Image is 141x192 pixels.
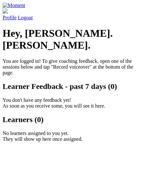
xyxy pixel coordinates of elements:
[3,130,138,142] p: No learners assigned to you yet. They will show up here once assigned.
[3,27,138,51] h1: Hey, [PERSON_NAME].[PERSON_NAME].
[3,8,138,20] a: Profile
[18,15,33,20] a: Logout
[3,8,8,14] img: default_avatar-b4e2223d03051bc43aaaccfb402a43260a3f17acc7fafc1603fdf008d6cba3c9.png
[3,3,25,8] img: Moment
[3,82,138,91] h2: Learner Feedback - past 7 days (0)
[3,58,138,76] p: You are logged in! To give coaching feedback, open one of the sessions below and tap "Record voic...
[3,115,138,124] h2: Learners (0)
[3,97,138,109] p: You don't have any feedback yet! As soon as you receive some, you will see it here.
